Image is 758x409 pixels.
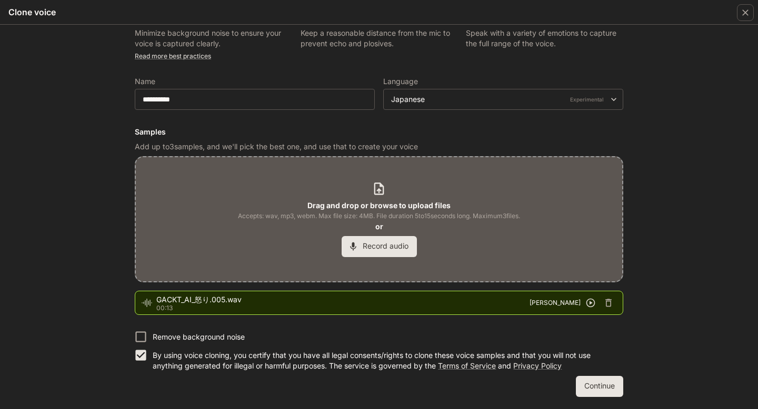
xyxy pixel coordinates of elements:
[375,222,383,231] b: or
[568,95,606,104] p: Experimental
[153,350,615,371] p: By using voice cloning, you certify that you have all legal consents/rights to clone these voice ...
[135,141,623,152] p: Add up to 3 samples, and we'll pick the best one, and use that to create your voice
[530,298,581,308] span: [PERSON_NAME]
[342,236,417,257] button: Record audio
[466,28,623,49] p: Speak with a variety of emotions to capture the full range of the voice.
[383,78,418,85] p: Language
[156,294,530,305] span: GACKT_AI_怒り.005.wav
[8,6,56,18] h5: Clone voice
[513,361,562,370] a: Privacy Policy
[384,94,623,105] div: JapaneseExperimental
[238,211,520,221] span: Accepts: wav, mp3, webm. Max file size: 4MB. File duration 5 to 15 seconds long. Maximum 3 files.
[153,332,245,342] p: Remove background noise
[135,28,292,49] p: Minimize background noise to ensure your voice is captured clearly.
[307,201,451,210] b: Drag and drop or browse to upload files
[135,52,211,60] a: Read more best practices
[301,28,458,49] p: Keep a reasonable distance from the mic to prevent echo and plosives.
[135,127,623,137] h6: Samples
[576,376,623,397] button: Continue
[156,305,530,311] p: 00:13
[438,361,496,370] a: Terms of Service
[391,94,606,105] div: Japanese
[135,78,155,85] p: Name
